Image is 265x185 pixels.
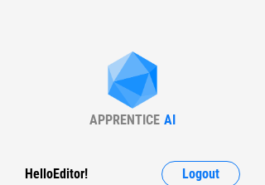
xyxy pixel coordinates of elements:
[99,51,166,112] img: Apprentice AI
[164,112,176,128] div: AI
[182,168,219,181] span: Logout
[89,112,160,128] div: APPRENTICE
